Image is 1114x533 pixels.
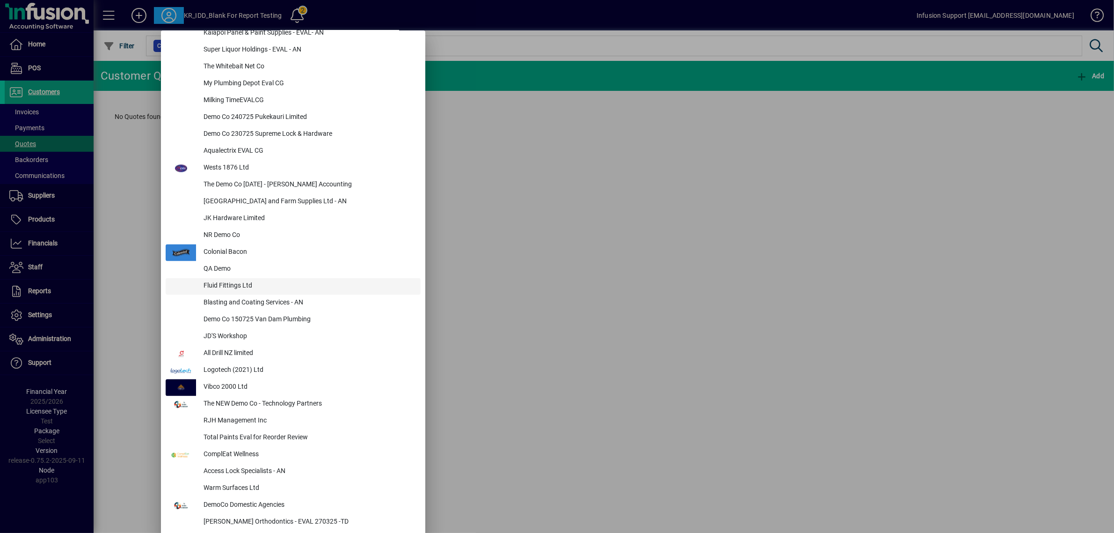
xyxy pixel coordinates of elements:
[166,362,421,379] button: Logotech (2021) Ltd
[166,75,421,92] button: My Plumbing Depot Eval CG
[196,59,421,75] div: The Whitebait Net Co
[196,42,421,59] div: Super Liquor Holdings - EVAL - AN
[166,429,421,446] button: Total Paints Eval for Reorder Review
[166,295,421,311] button: Blasting and Coating Services - AN
[196,143,421,160] div: Aqualectrix EVAL CG
[196,109,421,126] div: Demo Co 240725 Pukekauri Limited
[166,311,421,328] button: Demo Co 150725 Van Dam Plumbing
[196,514,421,531] div: [PERSON_NAME] Orthodontics - EVAL 270325 -TD
[196,429,421,446] div: Total Paints Eval for Reorder Review
[166,463,421,480] button: Access Lock Specialists - AN
[196,362,421,379] div: Logotech (2021) Ltd
[166,193,421,210] button: [GEOGRAPHIC_DATA] and Farm Supplies Ltd - AN
[166,59,421,75] button: The Whitebait Net Co
[166,446,421,463] button: ComplEat Wellness
[196,210,421,227] div: JK Hardware Limited
[196,480,421,497] div: Warm Surfaces Ltd
[166,143,421,160] button: Aqualectrix EVAL CG
[196,379,421,396] div: Vibco 2000 Ltd
[196,446,421,463] div: ComplEat Wellness
[196,311,421,328] div: Demo Co 150725 Van Dam Plumbing
[166,42,421,59] button: Super Liquor Holdings - EVAL - AN
[196,126,421,143] div: Demo Co 230725 Supreme Lock & Hardware
[166,379,421,396] button: Vibco 2000 Ltd
[166,25,421,42] button: Kaiapoi Panel & Paint Supplies - EVAL- AN
[196,160,421,177] div: Wests 1876 Ltd
[196,413,421,429] div: RJH Management Inc
[166,345,421,362] button: All Drill NZ limited
[196,261,421,278] div: QA Demo
[196,75,421,92] div: My Plumbing Depot Eval CG
[166,396,421,413] button: The NEW Demo Co - Technology Partners
[166,480,421,497] button: Warm Surfaces Ltd
[196,193,421,210] div: [GEOGRAPHIC_DATA] and Farm Supplies Ltd - AN
[196,92,421,109] div: Milking TimeEVALCG
[196,244,421,261] div: Colonial Bacon
[166,227,421,244] button: NR Demo Co
[166,244,421,261] button: Colonial Bacon
[166,278,421,295] button: Fluid Fittings Ltd
[166,160,421,177] button: Wests 1876 Ltd
[166,210,421,227] button: JK Hardware Limited
[196,295,421,311] div: Blasting and Coating Services - AN
[166,328,421,345] button: JD'S Workshop
[196,345,421,362] div: All Drill NZ limited
[196,497,421,514] div: DemoCo Domestic Agencies
[166,261,421,278] button: QA Demo
[166,126,421,143] button: Demo Co 230725 Supreme Lock & Hardware
[196,177,421,193] div: The Demo Co [DATE] - [PERSON_NAME] Accounting
[166,177,421,193] button: The Demo Co [DATE] - [PERSON_NAME] Accounting
[166,413,421,429] button: RJH Management Inc
[196,396,421,413] div: The NEW Demo Co - Technology Partners
[196,463,421,480] div: Access Lock Specialists - AN
[166,92,421,109] button: Milking TimeEVALCG
[196,25,421,42] div: Kaiapoi Panel & Paint Supplies - EVAL- AN
[196,227,421,244] div: NR Demo Co
[166,109,421,126] button: Demo Co 240725 Pukekauri Limited
[196,328,421,345] div: JD'S Workshop
[166,497,421,514] button: DemoCo Domestic Agencies
[196,278,421,295] div: Fluid Fittings Ltd
[166,514,421,531] button: [PERSON_NAME] Orthodontics - EVAL 270325 -TD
